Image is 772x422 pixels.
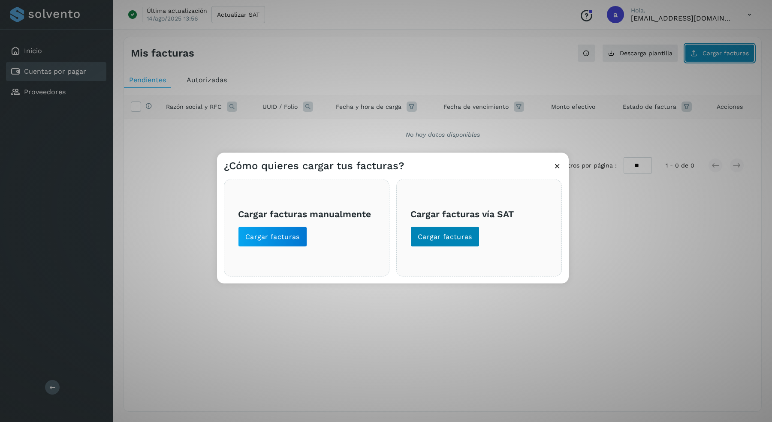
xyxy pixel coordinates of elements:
h3: Cargar facturas manualmente [238,209,375,219]
h3: ¿Cómo quieres cargar tus facturas? [224,159,404,172]
span: Cargar facturas [418,232,472,241]
button: Cargar facturas [410,226,479,247]
span: Cargar facturas [245,232,300,241]
h3: Cargar facturas vía SAT [410,209,548,219]
button: Cargar facturas [238,226,307,247]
